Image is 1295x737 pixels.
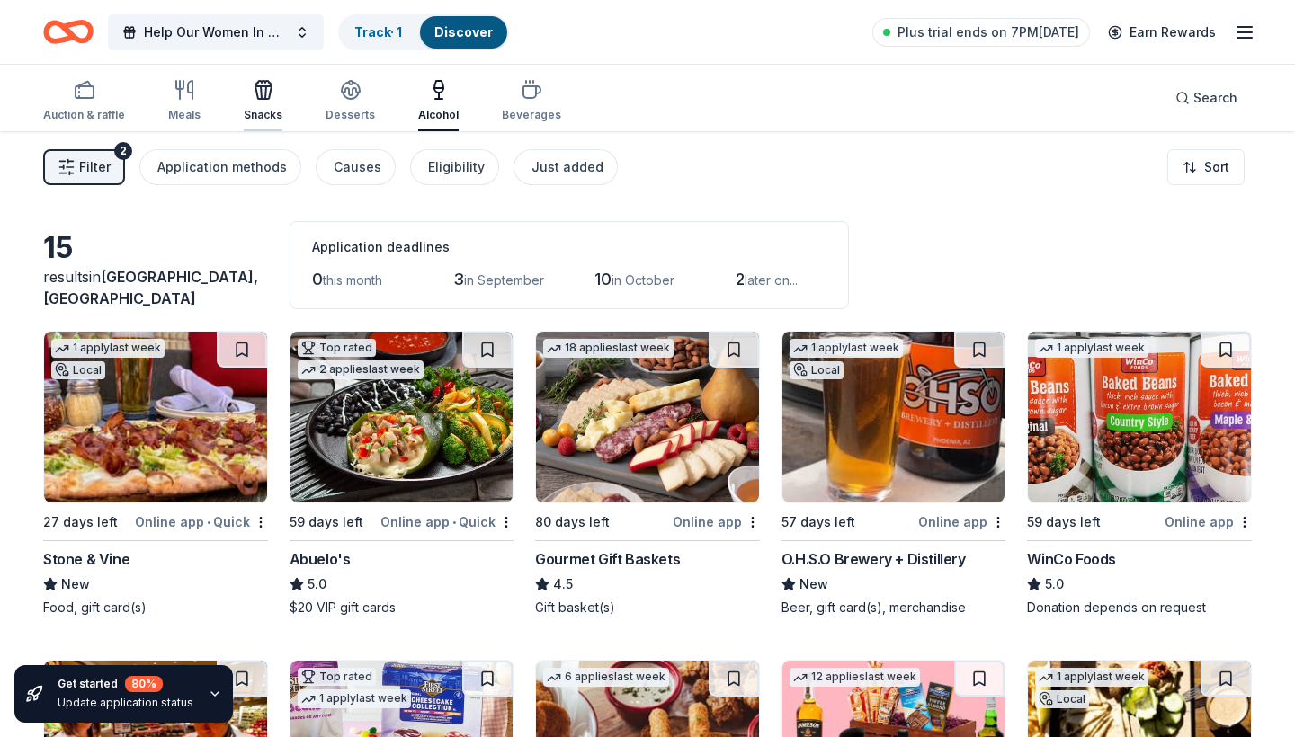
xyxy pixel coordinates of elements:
[418,72,459,131] button: Alcohol
[1028,332,1251,502] img: Image for WinCo Foods
[434,24,493,40] a: Discover
[298,668,376,686] div: Top rated
[168,108,201,122] div: Meals
[543,339,674,358] div: 18 applies last week
[781,331,1006,617] a: Image for O.H.S.O Brewery + Distillery1 applylast weekLocal57 days leftOnline appO.H.S.O Brewery ...
[1027,511,1101,533] div: 59 days left
[464,272,544,288] span: in September
[1165,511,1252,533] div: Online app
[43,230,268,266] div: 15
[323,272,382,288] span: this month
[790,361,844,379] div: Local
[1097,16,1227,49] a: Earn Rewards
[51,361,105,379] div: Local
[43,599,268,617] div: Food, gift card(s)
[380,511,514,533] div: Online app Quick
[781,548,966,570] div: O.H.S.O Brewery + Distillery
[290,599,514,617] div: $20 VIP gift cards
[43,331,268,617] a: Image for Stone & Vine1 applylast weekLocal27 days leftOnline app•QuickStone & VineNewFood, gift ...
[612,272,674,288] span: in October
[338,14,509,50] button: Track· 1Discover
[428,156,485,178] div: Eligibility
[790,339,903,358] div: 1 apply last week
[43,511,118,533] div: 27 days left
[535,511,610,533] div: 80 days left
[43,149,125,185] button: Filter2
[781,511,855,533] div: 57 days left
[594,270,612,289] span: 10
[535,548,680,570] div: Gourmet Gift Baskets
[514,149,618,185] button: Just added
[531,156,603,178] div: Just added
[1035,690,1089,708] div: Local
[1035,339,1148,358] div: 1 apply last week
[553,573,573,595] span: 4.5
[308,573,326,595] span: 5.0
[898,22,1079,43] span: Plus trial ends on 7PM[DATE]
[125,676,163,692] div: 80 %
[61,573,90,595] span: New
[157,156,287,178] div: Application methods
[502,108,561,122] div: Beverages
[1161,80,1252,116] button: Search
[244,108,282,122] div: Snacks
[108,14,324,50] button: Help Our Women In Need
[43,548,129,570] div: Stone & Vine
[244,72,282,131] button: Snacks
[418,108,459,122] div: Alcohol
[43,268,258,307] span: in
[326,108,375,122] div: Desserts
[58,676,193,692] div: Get started
[1027,548,1116,570] div: WinCo Foods
[918,511,1005,533] div: Online app
[298,360,424,379] div: 2 applies last week
[543,668,669,687] div: 6 applies last week
[1027,331,1252,617] a: Image for WinCo Foods1 applylast week59 days leftOnline appWinCo Foods5.0Donation depends on request
[207,515,210,529] span: •
[782,332,1005,502] img: Image for O.H.S.O Brewery + Distillery
[58,696,193,710] div: Update application status
[1167,149,1245,185] button: Sort
[1027,599,1252,617] div: Donation depends on request
[43,11,94,53] a: Home
[673,511,760,533] div: Online app
[79,156,111,178] span: Filter
[43,108,125,122] div: Auction & raffle
[43,72,125,131] button: Auction & raffle
[316,149,396,185] button: Causes
[334,156,381,178] div: Causes
[736,270,745,289] span: 2
[1204,156,1229,178] span: Sort
[1045,573,1064,595] span: 5.0
[536,332,759,502] img: Image for Gourmet Gift Baskets
[43,266,268,309] div: results
[312,236,826,258] div: Application deadlines
[43,268,258,307] span: [GEOGRAPHIC_DATA], [GEOGRAPHIC_DATA]
[168,72,201,131] button: Meals
[290,331,514,617] a: Image for Abuelo's Top rated2 applieslast week59 days leftOnline app•QuickAbuelo's5.0$20 VIP gift...
[114,142,132,160] div: 2
[298,689,411,708] div: 1 apply last week
[144,22,288,43] span: Help Our Women In Need
[312,270,323,289] span: 0
[799,573,828,595] span: New
[298,339,376,357] div: Top rated
[452,515,456,529] span: •
[535,599,760,617] div: Gift basket(s)
[290,511,363,533] div: 59 days left
[44,332,267,502] img: Image for Stone & Vine
[745,272,798,288] span: later on...
[1193,87,1237,109] span: Search
[1035,668,1148,687] div: 1 apply last week
[51,339,165,358] div: 1 apply last week
[139,149,301,185] button: Application methods
[453,270,464,289] span: 3
[326,72,375,131] button: Desserts
[872,18,1090,47] a: Plus trial ends on 7PM[DATE]
[502,72,561,131] button: Beverages
[781,599,1006,617] div: Beer, gift card(s), merchandise
[535,331,760,617] a: Image for Gourmet Gift Baskets18 applieslast week80 days leftOnline appGourmet Gift Baskets4.5Gif...
[790,668,920,687] div: 12 applies last week
[135,511,268,533] div: Online app Quick
[410,149,499,185] button: Eligibility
